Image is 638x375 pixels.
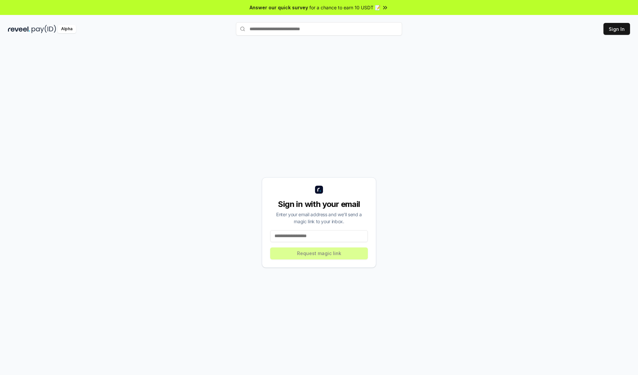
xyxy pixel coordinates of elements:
button: Sign In [603,23,630,35]
span: Answer our quick survey [250,4,308,11]
div: Sign in with your email [270,199,368,210]
span: for a chance to earn 10 USDT 📝 [309,4,380,11]
img: pay_id [32,25,56,33]
div: Enter your email address and we’ll send a magic link to your inbox. [270,211,368,225]
img: reveel_dark [8,25,30,33]
img: logo_small [315,186,323,194]
div: Alpha [57,25,76,33]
